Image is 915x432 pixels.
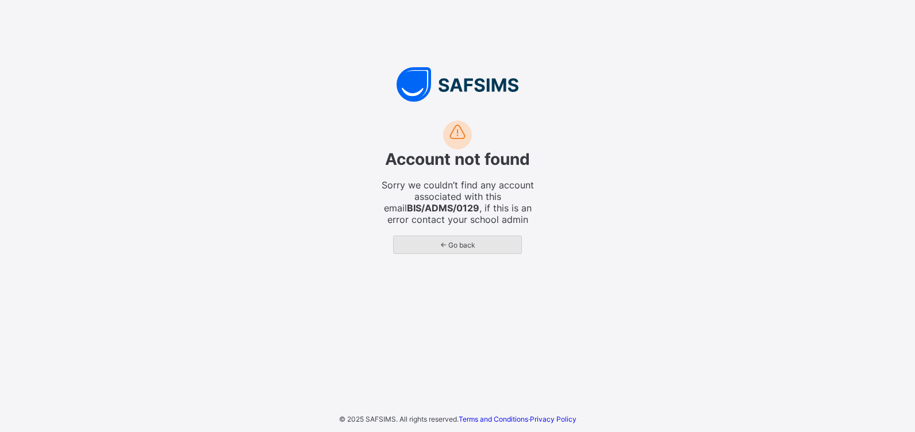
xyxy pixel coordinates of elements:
[530,415,576,423] a: Privacy Policy
[407,202,479,214] strong: BIS/ADMS/0129
[377,179,538,225] span: Sorry we couldn’t find any account associated with this email , if this is an error contact your ...
[402,241,513,249] span: ← Go back
[339,415,459,423] span: © 2025 SAFSIMS. All rights reserved.
[459,415,576,423] span: ·
[285,67,630,102] img: SAFSIMS Logo
[459,415,528,423] a: Terms and Conditions
[385,149,530,169] span: Account not found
